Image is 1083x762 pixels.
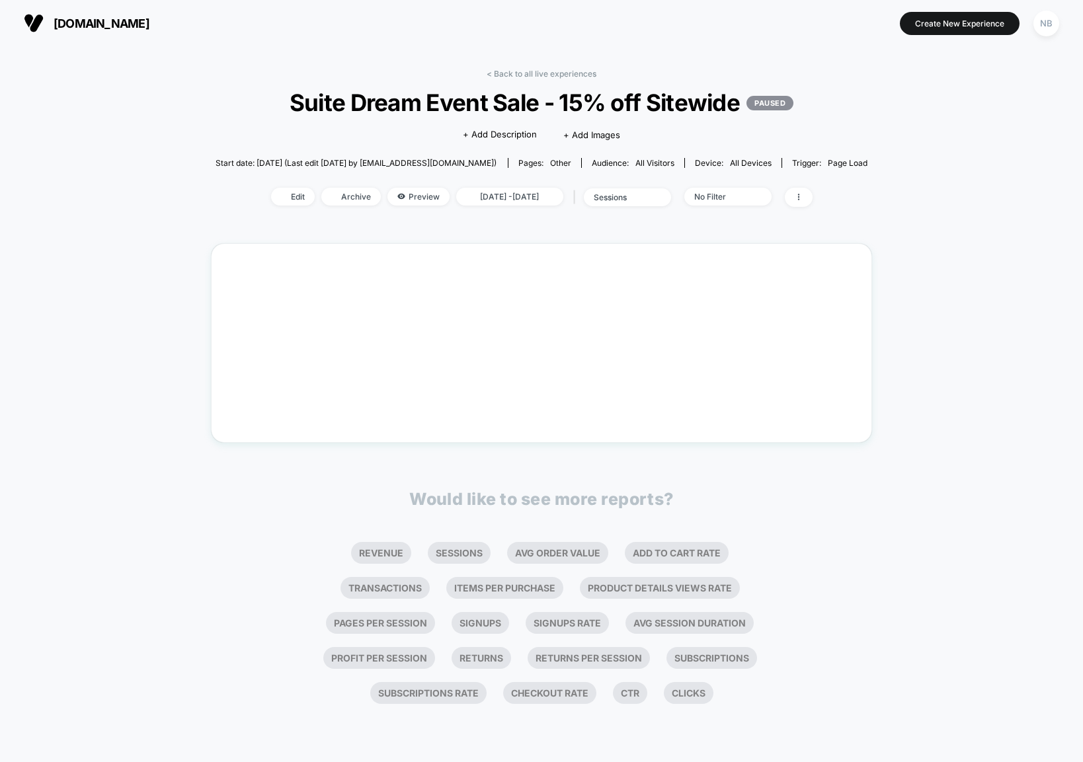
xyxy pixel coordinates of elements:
li: Add To Cart Rate [625,542,729,564]
span: other [550,158,571,168]
button: NB [1029,10,1063,37]
button: [DOMAIN_NAME] [20,13,153,34]
li: Returns Per Session [528,647,650,669]
span: Suite Dream Event Sale - 15% off Sitewide [248,89,835,116]
p: Would like to see more reports? [409,489,674,509]
li: Avg Order Value [507,542,608,564]
div: Pages: [518,158,571,168]
li: Sessions [428,542,491,564]
span: Edit [271,188,315,206]
span: Device: [684,158,782,168]
span: Start date: [DATE] (Last edit [DATE] by [EMAIL_ADDRESS][DOMAIN_NAME]) [216,158,497,168]
li: Avg Session Duration [625,612,754,634]
li: Signups Rate [526,612,609,634]
li: Returns [452,647,511,669]
span: all devices [730,158,772,168]
li: Checkout Rate [503,682,596,704]
li: Pages Per Session [326,612,435,634]
p: PAUSED [746,96,793,110]
span: Archive [321,188,381,206]
li: Signups [452,612,509,634]
li: Transactions [341,577,430,599]
span: [DOMAIN_NAME] [54,17,149,30]
button: Create New Experience [900,12,1020,35]
span: Preview [387,188,450,206]
li: Product Details Views Rate [580,577,740,599]
div: No Filter [694,192,747,202]
li: Clicks [664,682,713,704]
li: Profit Per Session [323,647,435,669]
div: Trigger: [792,158,867,168]
span: + Add Description [463,128,537,141]
li: Revenue [351,542,411,564]
span: Page Load [828,158,867,168]
li: Subscriptions Rate [370,682,487,704]
li: Items Per Purchase [446,577,563,599]
a: < Back to all live experiences [487,69,596,79]
span: All Visitors [635,158,674,168]
img: Visually logo [24,13,44,33]
span: [DATE] - [DATE] [456,188,563,206]
div: Audience: [592,158,674,168]
span: | [570,188,584,207]
li: Ctr [613,682,647,704]
li: Subscriptions [666,647,757,669]
div: sessions [594,192,647,202]
span: + Add Images [563,130,620,140]
div: NB [1033,11,1059,36]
